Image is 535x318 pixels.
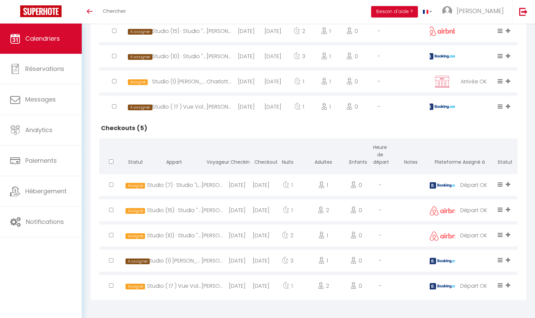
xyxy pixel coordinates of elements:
[202,199,225,221] div: [PERSON_NAME]
[207,45,233,67] div: [PERSON_NAME]
[202,250,225,272] div: [PERSON_NAME]
[313,71,339,92] div: 1
[313,96,339,118] div: 1
[365,71,392,92] div: -
[207,71,233,92] div: Charlotte DIRECT
[25,156,57,165] span: Paiements
[427,26,457,36] img: airbnb2.png
[202,174,225,196] div: [PERSON_NAME]
[286,20,313,42] div: 2
[302,250,344,272] div: 1
[259,20,286,42] div: [DATE]
[344,250,368,272] div: 0
[99,118,518,138] h2: Checkouts (5)
[273,199,302,221] div: 1
[25,95,56,104] span: Messages
[368,174,392,196] div: -
[519,7,528,16] img: logout
[313,45,339,67] div: 1
[26,217,64,226] span: Notifications
[103,7,126,14] span: Chercher
[152,20,207,42] div: Studio (15) · Studio "Porte Océane"
[126,233,145,239] span: Assigné
[207,20,233,42] div: [PERSON_NAME]
[249,174,273,196] div: [DATE]
[202,138,225,172] th: Voyageur
[147,199,202,221] div: Studio (15) · Studio "Porte Océane"
[392,138,430,172] th: Notes
[225,275,249,297] div: [DATE]
[233,71,260,92] div: [DATE]
[302,275,344,297] div: 2
[302,138,344,172] th: Adultes
[430,283,460,289] img: booking2.png
[126,284,145,289] span: Assigné
[126,208,145,214] span: Assigné
[249,199,273,221] div: [DATE]
[339,96,366,118] div: 0
[128,29,152,35] span: A assigner
[368,225,392,246] div: -
[225,199,249,221] div: [DATE]
[233,20,260,42] div: [DATE]
[152,71,207,92] div: Studio (1) [PERSON_NAME]
[430,258,460,264] img: booking2.png
[286,45,313,67] div: 3
[344,138,368,172] th: Enfants
[25,65,64,73] span: Réservations
[225,225,249,246] div: [DATE]
[25,187,67,195] span: Hébergement
[152,45,207,67] div: Studio (10) · Studio "Havre d'Élégance"
[365,20,392,42] div: -
[128,159,143,165] span: Statut
[152,96,207,118] div: Studio ( 17 ) Vue Volcan
[455,225,493,246] div: Départ OK
[302,225,344,246] div: 1
[430,138,455,172] th: Plateforme
[20,5,62,17] img: Super Booking
[273,138,302,172] th: Nuits
[147,174,202,196] div: Studio (7) · Studio "Les Mouettes"
[202,225,225,246] div: [PERSON_NAME]
[344,199,368,221] div: 0
[273,225,302,246] div: 2
[368,275,392,297] div: -
[302,174,344,196] div: 1
[455,174,493,196] div: Départ OK
[259,71,286,92] div: [DATE]
[233,45,260,67] div: [DATE]
[273,250,302,272] div: 3
[147,225,202,246] div: Studio (10) · Studio "Havre d'Élégance"
[147,275,202,297] div: Studio ( 17 ) Vue Volcan
[344,275,368,297] div: 0
[442,6,452,16] img: ...
[302,199,344,221] div: 2
[273,275,302,297] div: 1
[128,105,152,110] span: A assigner
[259,96,286,118] div: [DATE]
[455,71,493,92] div: Arrivée OK
[286,96,313,118] div: 1
[339,45,366,67] div: 0
[368,250,392,272] div: -
[344,225,368,246] div: 0
[430,231,460,241] img: airbnb2.png
[368,138,392,172] th: Heure de départ
[25,126,52,134] span: Analytics
[455,199,493,221] div: Départ OK
[455,275,493,297] div: Départ OK
[202,275,225,297] div: [PERSON_NAME]
[455,138,493,172] th: Assigné à
[225,250,249,272] div: [DATE]
[344,174,368,196] div: 0
[368,199,392,221] div: -
[166,159,182,165] span: Appart
[249,225,273,246] div: [DATE]
[225,138,249,172] th: Checkin
[430,206,460,216] img: airbnb2.png
[249,250,273,272] div: [DATE]
[339,71,366,92] div: 0
[126,183,145,189] span: Assigné
[286,71,313,92] div: 1
[427,104,457,110] img: booking2.png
